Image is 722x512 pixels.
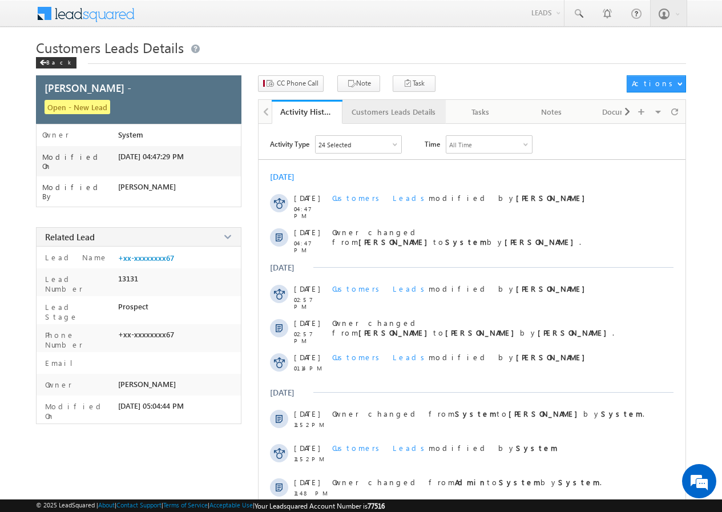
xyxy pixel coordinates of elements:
[526,105,577,119] div: Notes
[358,328,433,337] strong: [PERSON_NAME]
[36,38,184,57] span: Customers Leads Details
[294,409,320,418] span: [DATE]
[445,237,487,247] strong: System
[272,100,342,123] li: Activity History
[42,274,114,293] label: Lead Number
[270,387,307,398] div: [DATE]
[294,443,320,453] span: [DATE]
[118,253,174,263] a: +xx-xxxxxxxx67
[332,193,591,203] span: modified by
[332,443,429,453] span: Customers Leads
[272,100,342,124] a: Activity History
[118,130,143,139] span: System
[116,501,162,509] a: Contact Support
[516,443,558,453] strong: System
[596,105,648,119] div: Documents
[332,284,591,293] span: modified by
[505,237,579,247] strong: [PERSON_NAME]
[294,240,328,253] span: 04:47 PM
[294,318,320,328] span: [DATE]
[294,490,328,497] span: 11:48 PM
[45,231,95,243] span: Related Lead
[587,100,658,124] a: Documents
[163,501,208,509] a: Terms of Service
[316,136,401,153] div: Owner Changed,Status Changed,Stage Changed,Source Changed,Notes & 19 more..
[294,365,328,372] span: 01:14 PM
[352,105,435,119] div: Customers Leads Details
[455,477,487,487] strong: Admin
[118,302,148,311] span: Prospect
[294,205,328,219] span: 04:47 PM
[449,141,472,148] div: All Time
[42,358,82,368] label: Email
[332,443,558,453] span: modified by
[368,502,385,510] span: 77516
[517,100,587,124] a: Notes
[516,284,591,293] strong: [PERSON_NAME]
[258,75,324,92] button: CC Phone Call
[270,135,309,152] span: Activity Type
[118,380,176,389] span: [PERSON_NAME]
[294,352,320,362] span: [DATE]
[332,284,429,293] span: Customers Leads
[332,477,602,487] span: Owner changed from to by .
[209,501,253,509] a: Acceptable Use
[393,75,435,92] button: Task
[342,100,446,124] a: Customers Leads Details
[509,409,583,418] strong: [PERSON_NAME]
[42,130,69,139] label: Owner
[118,182,176,191] span: [PERSON_NAME]
[499,477,541,487] strong: System
[455,409,497,418] strong: System
[118,152,184,161] span: [DATE] 04:47:29 PM
[445,328,520,337] strong: [PERSON_NAME]
[318,141,351,148] div: 24 Selected
[627,75,685,92] button: Actions
[294,477,320,487] span: [DATE]
[294,284,320,293] span: [DATE]
[36,57,76,68] div: Back
[332,227,581,247] span: Owner changed from to by .
[632,78,677,88] div: Actions
[118,330,174,339] span: +xx-xxxxxxxx67
[558,477,600,487] strong: System
[45,80,131,95] span: [PERSON_NAME] -
[294,296,328,310] span: 02:57 PM
[332,352,429,362] span: Customers Leads
[332,193,429,203] span: Customers Leads
[332,409,644,418] span: Owner changed from to by .
[538,328,612,337] strong: [PERSON_NAME]
[42,183,118,201] label: Modified By
[294,421,328,428] span: 11:52 PM
[601,409,643,418] strong: System
[45,100,110,114] span: Open - New Lead
[36,501,385,510] span: © 2025 LeadSquared | | | | |
[294,227,320,237] span: [DATE]
[270,171,307,182] div: [DATE]
[98,501,115,509] a: About
[294,330,328,344] span: 02:57 PM
[42,152,118,171] label: Modified On
[332,318,614,337] span: Owner changed from to by .
[42,401,114,421] label: Modified On
[42,252,108,262] label: Lead Name
[446,100,517,124] a: Tasks
[42,380,72,389] label: Owner
[332,352,591,362] span: modified by
[255,502,385,510] span: Your Leadsquared Account Number is
[277,78,318,88] span: CC Phone Call
[294,455,328,462] span: 11:52 PM
[118,274,138,283] span: 13131
[42,330,114,349] label: Phone Number
[118,401,184,410] span: [DATE] 05:04:44 PM
[337,75,380,92] button: Note
[294,193,320,203] span: [DATE]
[516,352,591,362] strong: [PERSON_NAME]
[42,302,114,321] label: Lead Stage
[280,106,334,117] div: Activity History
[455,105,506,119] div: Tasks
[270,262,307,273] div: [DATE]
[425,135,440,152] span: Time
[516,193,591,203] strong: [PERSON_NAME]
